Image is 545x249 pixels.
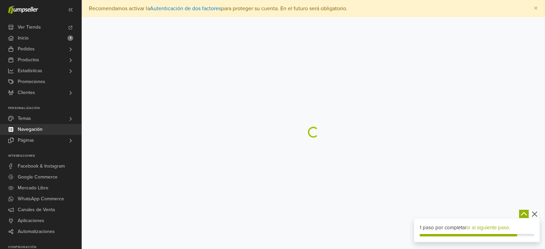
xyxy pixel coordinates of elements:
p: Personalización [8,106,81,110]
span: Navegación [18,124,43,135]
span: × [534,3,538,13]
span: Automatizaciones [18,226,55,237]
a: Ir al siguiente paso. [467,224,510,231]
span: Google Commerce [18,172,58,183]
span: Promociones [18,76,45,87]
span: 1 [67,35,73,41]
span: Aplicaciones [18,215,44,226]
span: Ver Tienda [18,22,41,33]
span: Pedidos [18,44,35,55]
span: Mercado Libre [18,183,48,193]
p: Integraciones [8,154,81,158]
span: Clientes [18,87,35,98]
span: Canales de Venta [18,204,55,215]
a: Autenticación de dos factores [150,5,221,12]
span: Páginas [18,135,34,146]
button: Close [527,0,545,17]
span: Productos [18,55,39,65]
div: 1 paso por completar. [420,224,534,232]
span: Temas [18,113,31,124]
span: WhatsApp Commerce [18,193,64,204]
span: Facebook & Instagram [18,161,65,172]
span: Inicio [18,33,29,44]
span: Estadísticas [18,65,42,76]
